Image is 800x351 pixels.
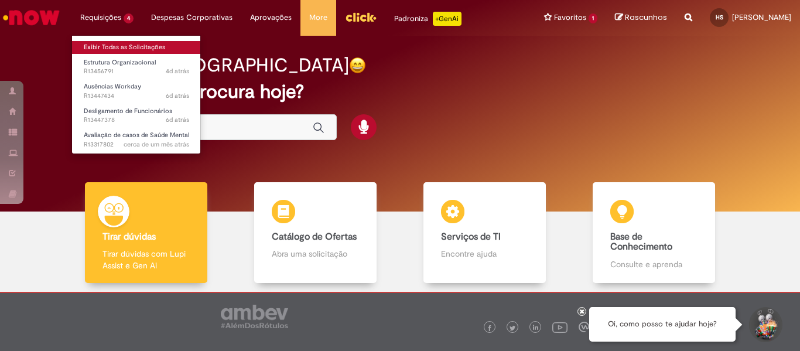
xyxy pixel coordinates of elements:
[487,325,493,331] img: logo_footer_facebook.png
[610,231,672,253] b: Base de Conhecimento
[1,6,61,29] img: ServiceNow
[84,140,189,149] span: R13317802
[569,182,739,284] a: Base de Conhecimento Consulte e aprenda
[72,105,201,127] a: Aberto R13447378 : Desligamento de Funcionários
[272,248,360,260] p: Abra uma solicitação
[84,131,189,139] span: Avaliação de casos de Saúde Mental
[166,115,189,124] time: 26/08/2025 10:22:14
[102,231,156,243] b: Tirar dúvidas
[166,67,189,76] time: 28/08/2025 10:45:12
[83,55,349,76] h2: Bom dia, [GEOGRAPHIC_DATA]
[250,12,292,23] span: Aprovações
[441,231,501,243] b: Serviços de TI
[72,41,201,54] a: Exibir Todas as Solicitações
[589,13,597,23] span: 1
[166,91,189,100] span: 6d atrás
[309,12,327,23] span: More
[84,67,189,76] span: R13456791
[349,57,366,74] img: happy-face.png
[83,81,717,102] h2: O que você procura hoje?
[510,325,515,331] img: logo_footer_twitter.png
[84,115,189,125] span: R13447378
[345,8,377,26] img: click_logo_yellow_360x200.png
[84,91,189,101] span: R13447434
[166,115,189,124] span: 6d atrás
[72,56,201,78] a: Aberto R13456791 : Estrutura Organizacional
[221,305,288,328] img: logo_footer_ambev_rotulo_gray.png
[84,107,172,115] span: Desligamento de Funcionários
[84,82,141,91] span: Ausências Workday
[72,80,201,102] a: Aberto R13447434 : Ausências Workday
[272,231,357,243] b: Catálogo de Ofertas
[84,58,156,67] span: Estrutura Organizacional
[554,12,586,23] span: Favoritos
[552,319,567,335] img: logo_footer_youtube.png
[441,248,529,260] p: Encontre ajuda
[72,129,201,151] a: Aberto R13317802 : Avaliação de casos de Saúde Mental
[124,140,189,149] time: 23/07/2025 16:18:02
[732,12,791,22] span: [PERSON_NAME]
[166,67,189,76] span: 4d atrás
[151,12,233,23] span: Despesas Corporativas
[716,13,723,21] span: HS
[400,182,569,284] a: Serviços de TI Encontre ajuda
[71,35,201,154] ul: Requisições
[61,182,231,284] a: Tirar dúvidas Tirar dúvidas com Lupi Assist e Gen Ai
[166,91,189,100] time: 26/08/2025 10:28:49
[579,322,589,332] img: logo_footer_workplace.png
[610,258,698,270] p: Consulte e aprenda
[433,12,461,26] p: +GenAi
[124,140,189,149] span: cerca de um mês atrás
[747,307,782,342] button: Iniciar Conversa de Suporte
[231,182,400,284] a: Catálogo de Ofertas Abra uma solicitação
[625,12,667,23] span: Rascunhos
[80,12,121,23] span: Requisições
[102,248,190,271] p: Tirar dúvidas com Lupi Assist e Gen Ai
[615,12,667,23] a: Rascunhos
[533,325,539,332] img: logo_footer_linkedin.png
[589,307,736,342] div: Oi, como posso te ajudar hoje?
[394,12,461,26] div: Padroniza
[124,13,134,23] span: 4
